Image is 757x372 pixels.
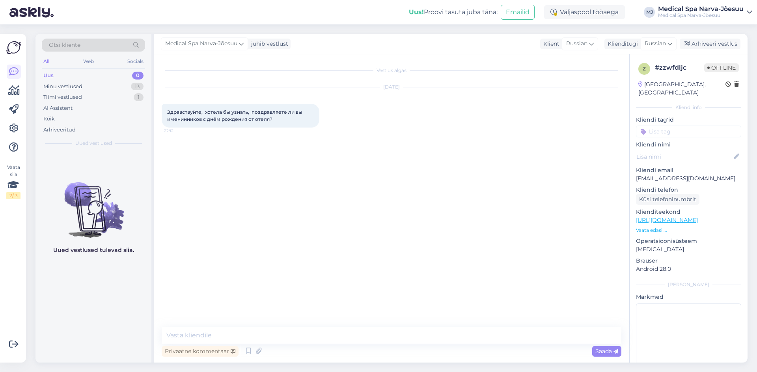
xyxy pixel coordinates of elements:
[636,152,732,161] input: Lisa nimi
[82,56,95,67] div: Web
[636,166,741,174] p: Kliendi email
[636,141,741,149] p: Kliendi nimi
[636,257,741,265] p: Brauser
[636,237,741,245] p: Operatsioonisüsteem
[75,140,112,147] span: Uued vestlused
[409,7,498,17] div: Proovi tasuta juba täna:
[636,245,741,254] p: [MEDICAL_DATA]
[43,104,73,112] div: AI Assistent
[680,39,740,49] div: Arhiveeri vestlus
[126,56,145,67] div: Socials
[544,5,625,19] div: Väljaspool tööaega
[167,109,304,122] span: Здравствуйте, хотела бы узнать, поздравляете ли вы именинников с днём рождения от отеля?
[658,6,752,19] a: Medical Spa Narva-JõesuuMedical Spa Narva-Jõesuu
[6,164,21,199] div: Vaata siia
[43,115,55,123] div: Kõik
[645,39,666,48] span: Russian
[248,40,288,48] div: juhib vestlust
[43,93,82,101] div: Tiimi vestlused
[6,40,21,55] img: Askly Logo
[43,72,54,80] div: Uus
[643,66,646,72] span: z
[636,293,741,301] p: Märkmed
[636,194,699,205] div: Küsi telefoninumbrit
[636,281,741,288] div: [PERSON_NAME]
[636,217,698,224] a: [URL][DOMAIN_NAME]
[636,126,741,137] input: Lisa tag
[164,128,194,134] span: 22:12
[644,7,655,18] div: MJ
[658,12,744,19] div: Medical Spa Narva-Jõesuu
[636,104,741,111] div: Kliendi info
[162,67,621,74] div: Vestlus algas
[165,39,237,48] span: Medical Spa Narva-Jõesuu
[636,116,741,124] p: Kliendi tag'id
[658,6,744,12] div: Medical Spa Narva-Jõesuu
[501,5,535,20] button: Emailid
[604,40,638,48] div: Klienditugi
[636,186,741,194] p: Kliendi telefon
[132,72,144,80] div: 0
[162,83,621,91] div: [DATE]
[704,63,739,72] span: Offline
[162,346,239,357] div: Privaatne kommentaar
[53,246,134,254] p: Uued vestlused tulevad siia.
[636,265,741,273] p: Android 28.0
[35,168,151,239] img: No chats
[49,41,80,49] span: Otsi kliente
[43,83,82,91] div: Minu vestlused
[409,8,424,16] b: Uus!
[595,348,618,355] span: Saada
[566,39,587,48] span: Russian
[638,80,725,97] div: [GEOGRAPHIC_DATA], [GEOGRAPHIC_DATA]
[540,40,559,48] div: Klient
[134,93,144,101] div: 1
[636,174,741,183] p: [EMAIL_ADDRESS][DOMAIN_NAME]
[42,56,51,67] div: All
[655,63,704,72] div: # zzwfdljc
[43,126,76,134] div: Arhiveeritud
[131,83,144,91] div: 13
[636,227,741,234] p: Vaata edasi ...
[6,192,21,199] div: 2 / 3
[636,208,741,216] p: Klienditeekond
